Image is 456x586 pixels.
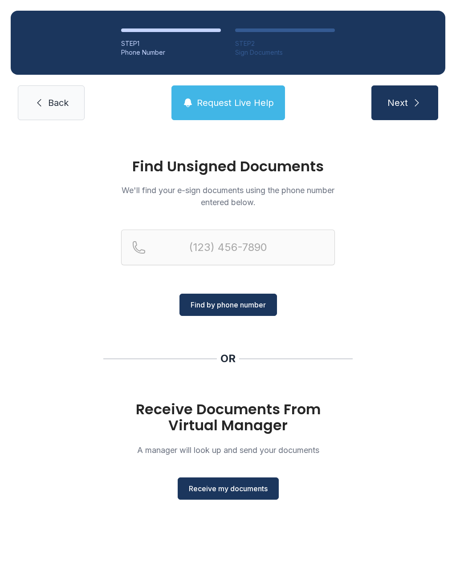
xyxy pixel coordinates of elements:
h1: Receive Documents From Virtual Manager [121,401,335,433]
span: Find by phone number [191,299,266,310]
h1: Find Unsigned Documents [121,159,335,174]
div: STEP 2 [235,39,335,48]
div: Sign Documents [235,48,335,57]
div: STEP 1 [121,39,221,48]
span: Receive my documents [189,483,268,494]
span: Next [387,97,408,109]
span: Back [48,97,69,109]
span: Request Live Help [197,97,274,109]
div: OR [220,352,236,366]
input: Reservation phone number [121,230,335,265]
p: A manager will look up and send your documents [121,444,335,456]
div: Phone Number [121,48,221,57]
p: We'll find your e-sign documents using the phone number entered below. [121,184,335,208]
